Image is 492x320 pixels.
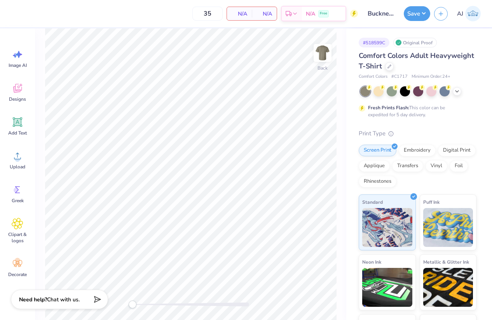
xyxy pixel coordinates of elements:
img: Metallic & Glitter Ink [423,268,473,307]
div: Back [318,65,328,72]
span: Add Text [8,130,27,136]
span: Standard [362,198,383,206]
span: N/A [306,10,315,18]
span: Decorate [8,271,27,278]
span: Metallic & Glitter Ink [423,258,469,266]
input: – – [192,7,223,21]
div: Applique [359,160,390,172]
span: Upload [10,164,25,170]
span: Chat with us. [47,296,80,303]
div: Original Proof [393,38,437,47]
div: Rhinestones [359,176,396,187]
a: AJ [454,6,484,21]
span: Comfort Colors [359,73,387,80]
span: AJ [457,9,463,18]
span: Free [320,11,327,16]
strong: Fresh Prints Flash: [368,105,409,111]
span: Minimum Order: 24 + [412,73,450,80]
div: This color can be expedited for 5 day delivery. [368,104,464,118]
input: Untitled Design [362,6,400,21]
div: # 518599C [359,38,389,47]
span: Clipart & logos [5,231,30,244]
span: Greek [12,198,24,204]
div: Vinyl [426,160,447,172]
span: Puff Ink [423,198,440,206]
div: Embroidery [399,145,436,156]
span: Designs [9,96,26,102]
span: # C1717 [391,73,408,80]
img: Standard [362,208,412,247]
div: Transfers [392,160,423,172]
span: N/A [232,10,247,18]
span: Comfort Colors Adult Heavyweight T-Shirt [359,51,474,71]
img: Back [315,45,330,61]
img: Neon Ink [362,268,412,307]
span: Neon Ink [362,258,381,266]
div: Print Type [359,129,476,138]
div: Foil [450,160,468,172]
span: N/A [256,10,272,18]
div: Accessibility label [129,301,136,308]
div: Screen Print [359,145,396,156]
span: Image AI [9,62,27,68]
strong: Need help? [19,296,47,303]
img: Puff Ink [423,208,473,247]
button: Save [404,6,430,21]
img: Armiel John Calzada [465,6,481,21]
div: Digital Print [438,145,476,156]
